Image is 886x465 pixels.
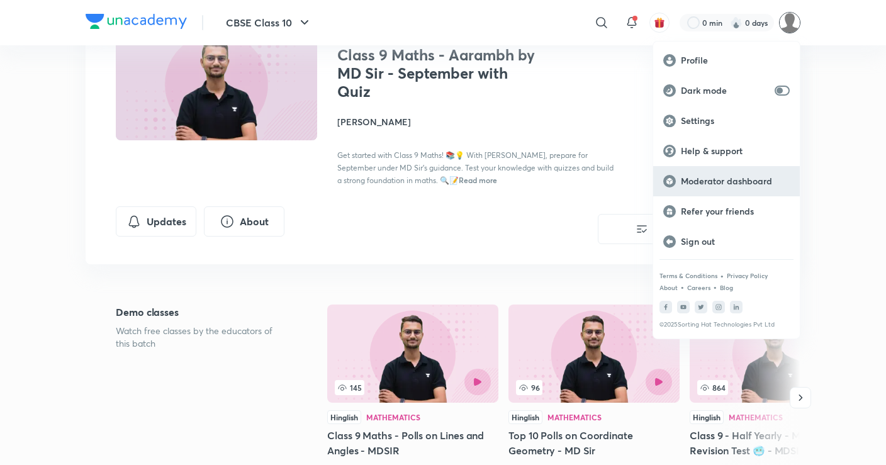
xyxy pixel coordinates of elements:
p: © 2025 Sorting Hat Technologies Pvt Ltd [659,321,793,328]
a: About [659,284,678,291]
a: Privacy Policy [727,272,768,279]
a: Careers [687,284,710,291]
p: Profile [681,55,790,66]
div: • [680,281,685,293]
a: Moderator dashboard [653,166,800,196]
div: • [713,281,717,293]
a: Blog [720,284,733,291]
p: Settings [681,115,790,126]
p: Moderator dashboard [681,176,790,187]
p: Sign out [681,236,790,247]
a: Profile [653,45,800,76]
div: • [720,270,724,281]
a: Terms & Conditions [659,272,717,279]
p: Help & support [681,145,790,157]
a: Help & support [653,136,800,166]
p: Dark mode [681,85,770,96]
a: Settings [653,106,800,136]
p: Refer your friends [681,206,790,217]
a: Refer your friends [653,196,800,227]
